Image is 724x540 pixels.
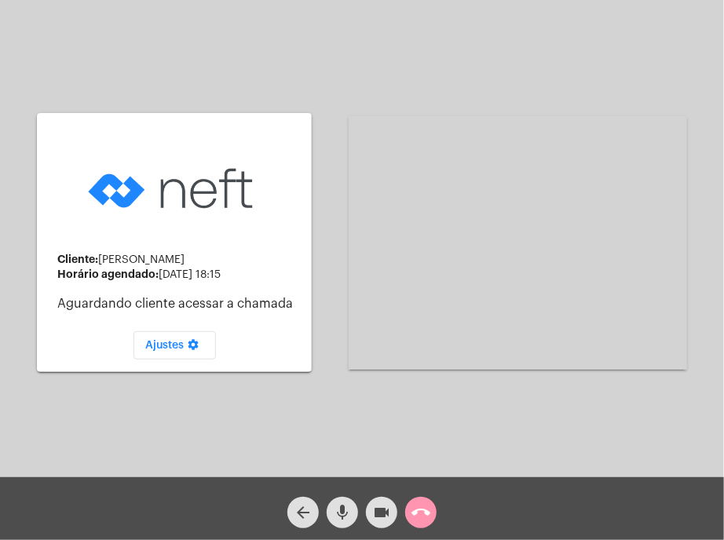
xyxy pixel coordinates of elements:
strong: Horário agendado: [57,268,159,279]
p: Aguardando cliente acessar a chamada [57,297,299,311]
span: Ajustes [146,340,203,351]
button: Ajustes [133,331,216,359]
img: logo-neft-novo-2.png [84,144,265,234]
mat-icon: settings [185,338,203,357]
mat-icon: call_end [411,503,430,522]
mat-icon: mic [333,503,352,522]
div: [PERSON_NAME] [57,254,299,266]
div: [DATE] 18:15 [57,268,299,281]
strong: Cliente: [57,254,98,265]
mat-icon: arrow_back [294,503,313,522]
mat-icon: videocam [372,503,391,522]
